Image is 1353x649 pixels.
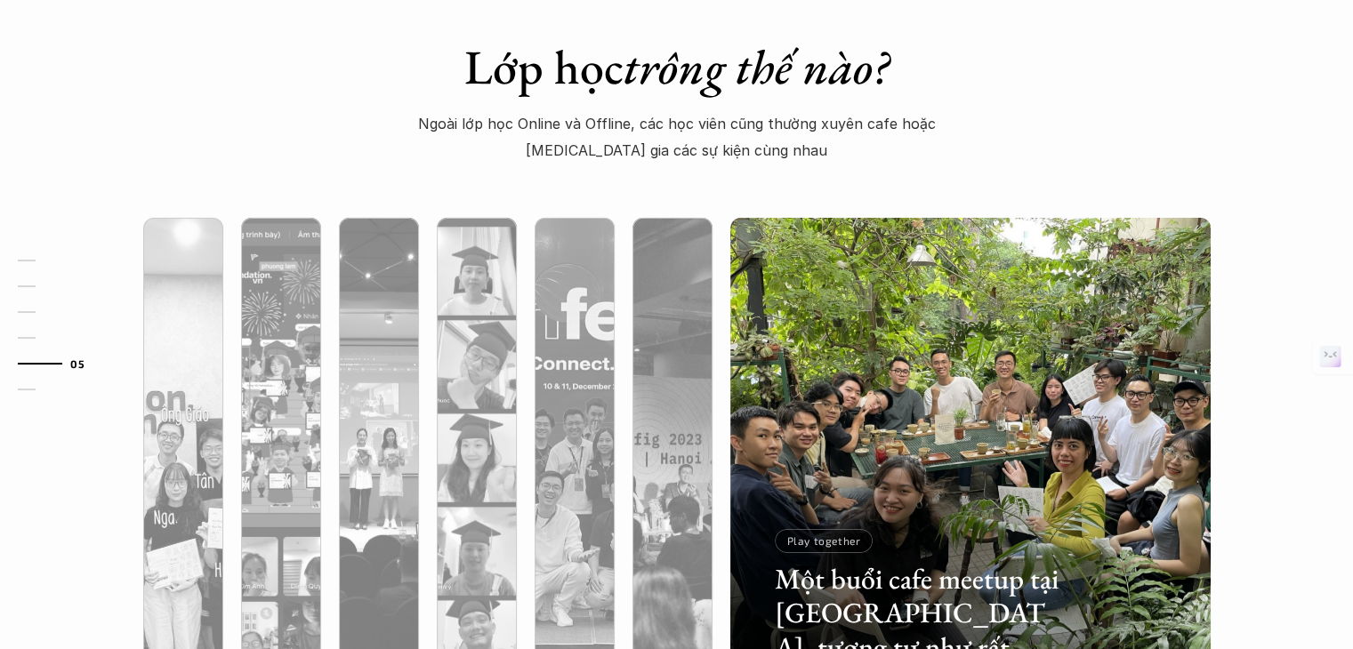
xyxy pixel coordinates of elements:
[407,110,947,164] p: Ngoài lớp học Online và Offline, các học viên cũng thường xuyên cafe hoặc [MEDICAL_DATA] gia các ...
[624,36,889,98] em: trông thế nào?
[18,353,102,374] a: 05
[787,534,861,547] p: Play together
[366,38,987,96] h1: Lớp học
[70,357,85,369] strong: 05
